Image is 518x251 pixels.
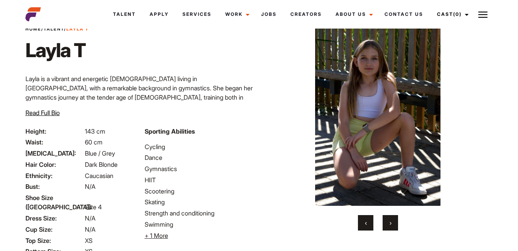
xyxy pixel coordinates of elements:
[25,171,83,180] span: Ethnicity:
[44,26,64,32] a: Talent
[106,4,143,25] a: Talent
[478,10,488,19] img: Burger icon
[66,26,89,32] strong: Layla T
[25,236,83,245] span: Top Size:
[85,161,118,168] span: Dark Blonde
[25,182,83,191] span: Bust:
[25,137,83,147] span: Waist:
[25,26,41,32] a: Home
[85,203,102,211] span: Size 4
[85,237,93,244] span: XS
[145,187,255,196] li: Scootering
[283,4,329,25] a: Creators
[25,74,255,148] p: Layla is a vibrant and energetic [DEMOGRAPHIC_DATA] living in [GEOGRAPHIC_DATA], with a remarkabl...
[85,214,96,222] span: N/A
[85,183,96,190] span: N/A
[365,219,367,227] span: Previous
[430,4,473,25] a: Cast(0)
[145,232,168,239] span: + 1 More
[85,226,96,233] span: N/A
[25,109,60,117] span: Read Full Bio
[254,4,283,25] a: Jobs
[329,4,378,25] a: About Us
[145,142,255,151] li: Cycling
[85,127,105,135] span: 143 cm
[25,127,83,136] span: Height:
[85,172,113,180] span: Caucasian
[85,149,115,157] span: Blue / Grey
[453,11,462,17] span: (0)
[145,127,195,135] strong: Sporting Abilities
[218,4,254,25] a: Work
[25,26,89,32] span: / /
[25,108,60,117] button: Read Full Bio
[25,39,89,62] h1: Layla T
[175,4,218,25] a: Services
[277,17,479,206] img: image5 2
[145,197,255,207] li: Skating
[143,4,175,25] a: Apply
[25,193,83,212] span: Shoe Size ([GEOGRAPHIC_DATA]):
[85,138,103,146] span: 60 cm
[25,214,83,223] span: Dress Size:
[378,4,430,25] a: Contact Us
[145,209,255,218] li: Strength and conditioning
[390,219,391,227] span: Next
[145,153,255,162] li: Dance
[145,164,255,173] li: Gymnastics
[25,160,83,169] span: Hair Color:
[25,7,41,22] img: cropped-aefm-brand-fav-22-square.png
[145,220,255,229] li: Swimming
[145,175,255,185] li: HIIT
[25,225,83,234] span: Cup Size:
[25,149,83,158] span: [MEDICAL_DATA]:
